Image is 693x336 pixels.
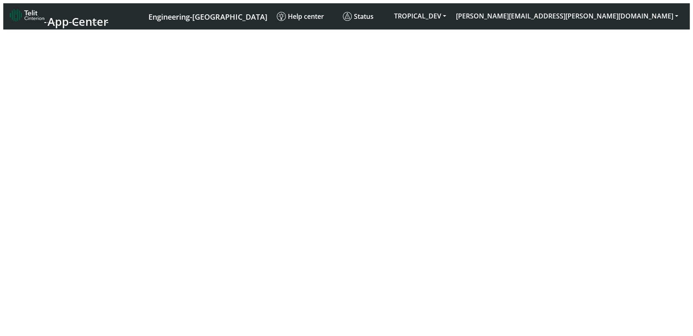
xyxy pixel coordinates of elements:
[340,9,389,24] a: Status
[274,9,340,24] a: Help center
[148,12,267,22] span: Engineering-[GEOGRAPHIC_DATA]
[277,12,286,21] img: knowledge.svg
[48,14,108,29] span: App Center
[10,7,107,26] a: App Center
[451,9,683,23] button: [PERSON_NAME][EMAIL_ADDRESS][PERSON_NAME][DOMAIN_NAME]
[389,9,451,23] button: TROPICAL_DEV
[343,12,374,21] span: Status
[343,12,352,21] img: status.svg
[277,12,324,21] span: Help center
[148,9,267,24] a: Your current platform instance
[10,9,44,22] img: logo-telit-cinterion-gw-new.png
